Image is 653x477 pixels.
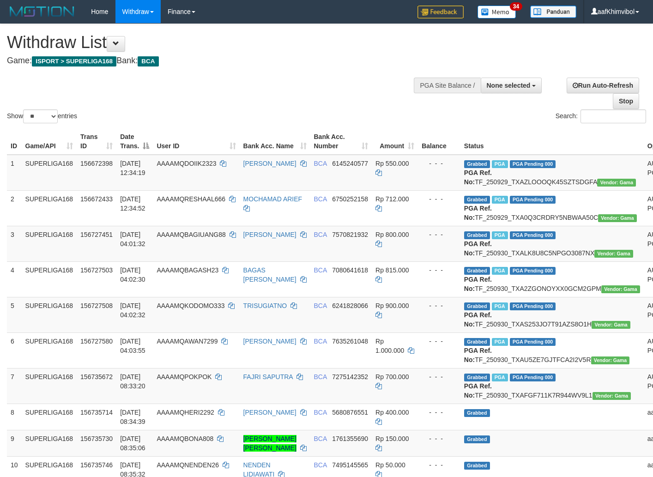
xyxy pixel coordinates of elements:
[460,155,644,191] td: TF_250929_TXAZLOOOQK45SZTSDGFA
[492,267,508,275] span: Marked by aafchoeunmanni
[22,128,77,155] th: Game/API: activate to sort column ascending
[375,338,404,354] span: Rp 1.000.000
[510,196,556,204] span: PGA Pending
[422,337,457,346] div: - - -
[157,266,218,274] span: AAAAMQBAGASH23
[80,373,113,380] span: 156735672
[7,368,22,404] td: 7
[332,409,368,416] span: Copy 5680876551 to clipboard
[464,338,490,346] span: Grabbed
[464,231,490,239] span: Grabbed
[460,190,644,226] td: TF_250929_TXA0Q3CRDRY5NBWAA50C
[243,435,296,452] a: [PERSON_NAME] [PERSON_NAME]
[414,78,480,93] div: PGA Site Balance /
[593,392,631,400] span: Vendor URL: https://trx31.1velocity.biz
[80,231,113,238] span: 156727451
[375,160,409,167] span: Rp 550.000
[332,461,368,469] span: Copy 7495145565 to clipboard
[510,160,556,168] span: PGA Pending
[116,128,153,155] th: Date Trans.: activate to sort column descending
[422,230,457,239] div: - - -
[7,190,22,226] td: 2
[422,434,457,443] div: - - -
[243,266,296,283] a: BAGAS [PERSON_NAME]
[120,373,145,390] span: [DATE] 08:33:20
[418,128,460,155] th: Balance
[372,128,418,155] th: Amount: activate to sort column ascending
[556,109,646,123] label: Search:
[375,435,409,442] span: Rp 150.000
[314,302,327,309] span: BCA
[120,435,145,452] span: [DATE] 08:35:06
[7,261,22,297] td: 4
[375,373,409,380] span: Rp 700.000
[464,160,490,168] span: Grabbed
[464,276,492,292] b: PGA Ref. No:
[332,435,368,442] span: Copy 1761355690 to clipboard
[22,155,77,191] td: SUPERLIGA168
[7,33,426,52] h1: Withdraw List
[332,338,368,345] span: Copy 7635261048 to clipboard
[422,266,457,275] div: - - -
[464,240,492,257] b: PGA Ref. No:
[594,250,633,258] span: Vendor URL: https://trx31.1velocity.biz
[243,231,296,238] a: [PERSON_NAME]
[422,194,457,204] div: - - -
[460,261,644,297] td: TF_250930_TXA2ZGONOYXX0GCM2GPM
[243,160,296,167] a: [PERSON_NAME]
[120,195,145,212] span: [DATE] 12:34:52
[80,302,113,309] span: 156727508
[417,6,464,18] img: Feedback.jpg
[120,338,145,354] span: [DATE] 04:03:55
[157,461,219,469] span: AAAAMQNENDEN26
[7,404,22,430] td: 8
[314,435,327,442] span: BCA
[157,302,224,309] span: AAAAMQKODOMO333
[22,261,77,297] td: SUPERLIGA168
[310,128,372,155] th: Bank Acc. Number: activate to sort column ascending
[7,109,77,123] label: Show entries
[567,78,639,93] a: Run Auto-Refresh
[492,160,508,168] span: Marked by aafsoycanthlai
[422,301,457,310] div: - - -
[492,374,508,381] span: Marked by aafchoeunmanni
[422,159,457,168] div: - - -
[7,56,426,66] h4: Game: Bank:
[598,214,637,222] span: Vendor URL: https://trx31.1velocity.biz
[22,332,77,368] td: SUPERLIGA168
[157,195,225,203] span: AAAAMQRESHAAL666
[332,195,368,203] span: Copy 6750252158 to clipboard
[120,302,145,319] span: [DATE] 04:02:32
[7,5,77,18] img: MOTION_logo.png
[243,409,296,416] a: [PERSON_NAME]
[243,338,296,345] a: [PERSON_NAME]
[460,368,644,404] td: TF_250930_TXAFGF711K7R944WV9L1
[492,196,508,204] span: Marked by aafsoycanthlai
[597,179,636,187] span: Vendor URL: https://trx31.1velocity.biz
[375,409,409,416] span: Rp 400.000
[510,374,556,381] span: PGA Pending
[481,78,542,93] button: None selected
[243,302,287,309] a: TRISUGIATNO
[120,231,145,248] span: [DATE] 04:01:32
[487,82,531,89] span: None selected
[157,373,212,380] span: AAAAMQPOKPOK
[464,347,492,363] b: PGA Ref. No:
[460,332,644,368] td: TF_250930_TXAU5ZE7GJTFCA2I2V5R
[22,368,77,404] td: SUPERLIGA168
[80,461,113,469] span: 156735746
[314,231,327,238] span: BCA
[375,266,409,274] span: Rp 815.000
[464,462,490,470] span: Grabbed
[240,128,310,155] th: Bank Acc. Name: activate to sort column ascending
[422,408,457,417] div: - - -
[613,93,639,109] a: Stop
[375,302,409,309] span: Rp 900.000
[464,169,492,186] b: PGA Ref. No:
[464,302,490,310] span: Grabbed
[492,338,508,346] span: Marked by aafchoeunmanni
[580,109,646,123] input: Search:
[138,56,158,66] span: BCA
[7,297,22,332] td: 5
[460,128,644,155] th: Status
